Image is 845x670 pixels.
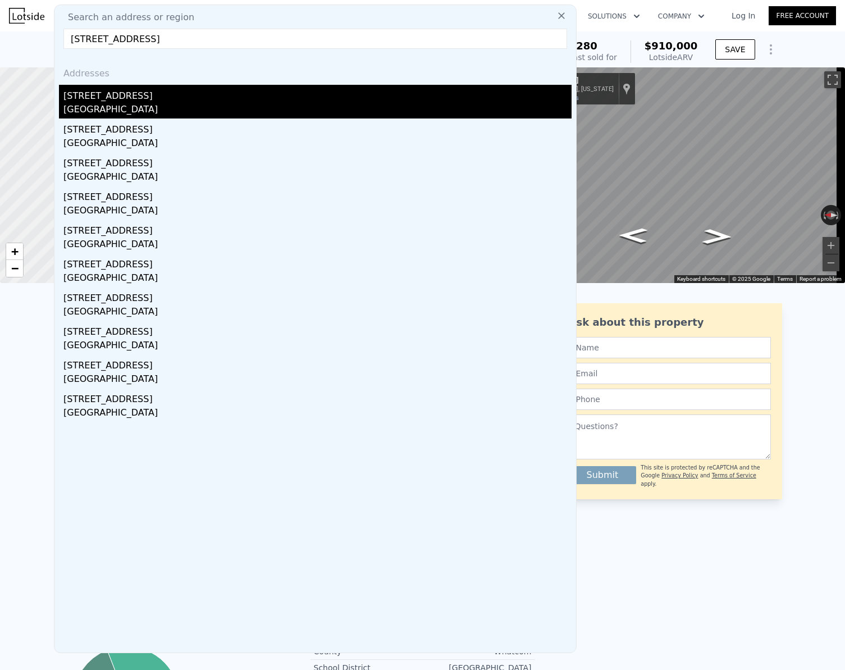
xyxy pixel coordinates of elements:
[824,71,841,88] button: Toggle fullscreen view
[661,472,698,478] a: Privacy Policy
[63,305,572,321] div: [GEOGRAPHIC_DATA]
[823,237,839,254] button: Zoom in
[6,260,23,277] a: Zoom out
[514,67,845,283] div: Map
[760,38,782,61] button: Show Options
[569,337,771,358] input: Name
[569,363,771,384] input: Email
[63,103,572,118] div: [GEOGRAPHIC_DATA]
[569,466,637,484] button: Submit
[823,254,839,271] button: Zoom out
[63,136,572,152] div: [GEOGRAPHIC_DATA]
[59,11,194,24] span: Search an address or region
[800,276,842,282] a: Report a problem
[514,67,845,283] div: Street View
[835,205,842,225] button: Rotate clockwise
[645,40,698,52] span: $910,000
[63,186,572,204] div: [STREET_ADDRESS]
[607,225,659,247] path: Go North, Saltspring Dr
[718,10,769,21] a: Log In
[63,388,572,406] div: [STREET_ADDRESS]
[732,276,770,282] span: © 2025 Google
[623,83,631,95] a: Show location on map
[63,170,572,186] div: [GEOGRAPHIC_DATA]
[641,464,770,488] div: This site is protected by reCAPTCHA and the Google and apply.
[649,6,714,26] button: Company
[645,52,698,63] div: Lotside ARV
[712,472,756,478] a: Terms of Service
[63,287,572,305] div: [STREET_ADDRESS]
[63,406,572,422] div: [GEOGRAPHIC_DATA]
[63,372,572,388] div: [GEOGRAPHIC_DATA]
[677,275,725,283] button: Keyboard shortcuts
[569,389,771,410] input: Phone
[63,238,572,253] div: [GEOGRAPHIC_DATA]
[63,321,572,339] div: [STREET_ADDRESS]
[569,315,771,330] div: Ask about this property
[579,6,649,26] button: Solutions
[63,118,572,136] div: [STREET_ADDRESS]
[63,354,572,372] div: [STREET_ADDRESS]
[11,261,19,275] span: −
[525,52,617,63] div: Off Market, last sold for
[63,29,567,49] input: Enter an address, city, region, neighborhood or zip code
[63,220,572,238] div: [STREET_ADDRESS]
[821,205,827,225] button: Rotate counterclockwise
[59,58,572,85] div: Addresses
[63,339,572,354] div: [GEOGRAPHIC_DATA]
[777,276,793,282] a: Terms (opens in new tab)
[63,271,572,287] div: [GEOGRAPHIC_DATA]
[9,8,44,24] img: Lotside
[63,152,572,170] div: [STREET_ADDRESS]
[11,244,19,258] span: +
[63,85,572,103] div: [STREET_ADDRESS]
[821,211,841,220] button: Reset the view
[715,39,755,60] button: SAVE
[63,204,572,220] div: [GEOGRAPHIC_DATA]
[690,225,744,248] path: Go South, Saltspring Dr
[6,243,23,260] a: Zoom in
[63,253,572,271] div: [STREET_ADDRESS]
[769,6,836,25] a: Free Account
